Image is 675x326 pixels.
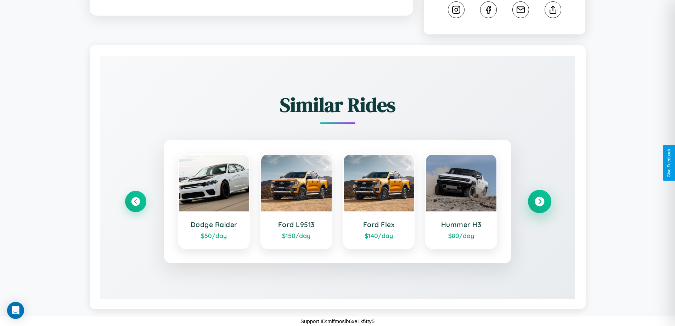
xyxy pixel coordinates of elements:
div: $ 140 /day [351,232,407,239]
h3: Dodge Raider [186,220,242,229]
h3: Ford L9513 [268,220,325,229]
a: Ford L9513$150/day [260,154,332,249]
div: $ 150 /day [268,232,325,239]
div: Open Intercom Messenger [7,302,24,319]
h3: Hummer H3 [433,220,489,229]
a: Hummer H3$80/day [425,154,497,249]
h2: Similar Rides [125,91,550,118]
div: Give Feedback [666,149,671,177]
p: Support ID: mffmosib6xe1kf4ty5 [300,316,375,326]
a: Dodge Raider$50/day [178,154,250,249]
div: $ 80 /day [433,232,489,239]
div: $ 50 /day [186,232,242,239]
a: Ford Flex$140/day [343,154,415,249]
h3: Ford Flex [351,220,407,229]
